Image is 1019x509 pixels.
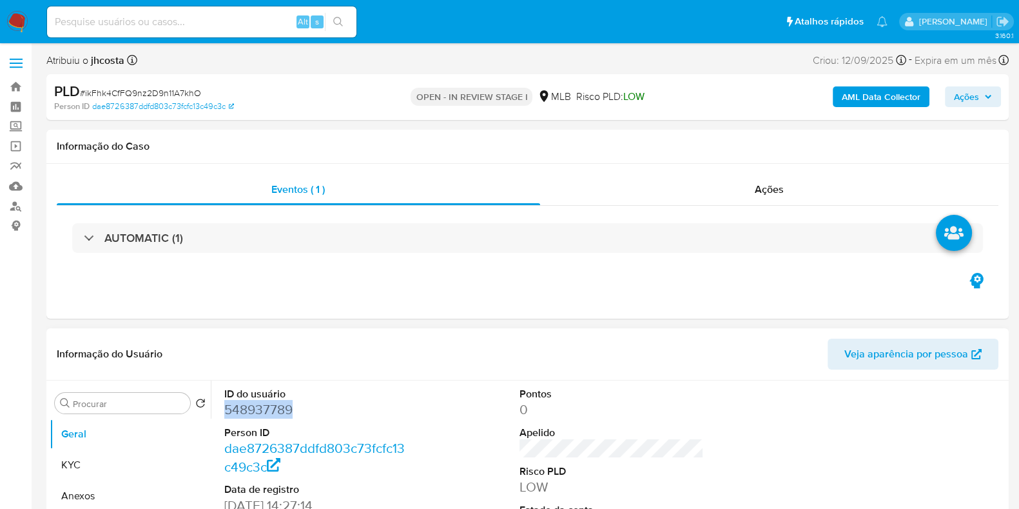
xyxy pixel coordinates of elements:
[224,483,409,497] dt: Data de registro
[298,15,308,28] span: Alt
[224,387,409,401] dt: ID do usuário
[271,182,325,197] span: Eventos ( 1 )
[73,398,185,410] input: Procurar
[519,464,704,479] dt: Risco PLD
[57,140,998,153] h1: Informação do Caso
[224,439,405,475] a: dae8726387ddfd803c73fcfc13c49c3c
[104,231,183,245] h3: AUTOMATIC (1)
[47,14,356,30] input: Pesquise usuários ou casos...
[60,398,70,408] button: Procurar
[844,339,968,370] span: Veja aparência por pessoa
[195,398,206,412] button: Retornar ao pedido padrão
[519,401,704,419] dd: 0
[954,86,979,107] span: Ações
[92,101,234,112] a: dae8726387ddfd803c73fcfc13c49c3c
[915,54,996,68] span: Expira em um mês
[88,53,124,68] b: jhcosta
[519,478,704,496] dd: LOW
[945,86,1001,107] button: Ações
[842,86,920,107] b: AML Data Collector
[224,401,409,419] dd: 548937789
[538,90,570,104] div: MLB
[72,223,983,253] div: AUTOMATIC (1)
[50,450,211,481] button: KYC
[918,15,991,28] p: jhonata.costa@mercadolivre.com
[224,426,409,440] dt: Person ID
[576,90,644,104] span: Risco PLD:
[50,419,211,450] button: Geral
[833,86,929,107] button: AML Data Collector
[54,101,90,112] b: Person ID
[909,52,912,69] span: -
[877,16,888,27] a: Notificações
[623,89,644,104] span: LOW
[80,86,201,99] span: # ikFhk4CfFQ9nz2D9n11A7khO
[795,15,864,28] span: Atalhos rápidos
[519,387,704,401] dt: Pontos
[57,348,162,361] h1: Informação do Usuário
[46,54,124,68] span: Atribuiu o
[813,52,906,69] div: Criou: 12/09/2025
[325,13,351,31] button: search-icon
[54,81,80,101] b: PLD
[755,182,784,197] span: Ações
[411,88,532,106] p: OPEN - IN REVIEW STAGE I
[519,426,704,440] dt: Apelido
[315,15,319,28] span: s
[996,15,1009,28] a: Sair
[828,339,998,370] button: Veja aparência por pessoa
